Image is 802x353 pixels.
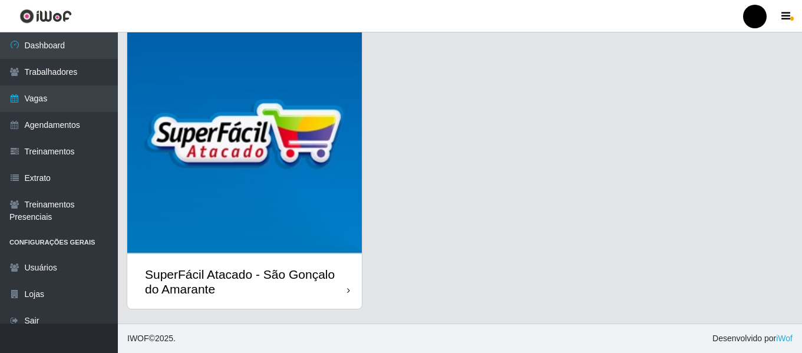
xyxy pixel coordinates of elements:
[127,21,362,308] a: SuperFácil Atacado - São Gonçalo do Amarante
[145,267,347,296] div: SuperFácil Atacado - São Gonçalo do Amarante
[776,334,793,343] a: iWof
[127,21,362,255] img: cardImg
[127,332,176,345] span: © 2025 .
[712,332,793,345] span: Desenvolvido por
[127,334,149,343] span: IWOF
[19,9,72,24] img: CoreUI Logo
